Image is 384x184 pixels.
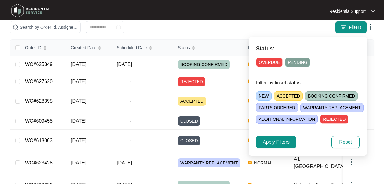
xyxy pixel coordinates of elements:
[256,44,360,53] p: Status:
[256,136,296,148] button: Apply Filters
[320,115,348,124] span: REJECTED
[248,44,261,51] span: Priority
[305,91,358,101] span: BOOKING CONFIRMED
[178,60,230,69] span: BOOKING CONFIRMED
[25,160,53,165] a: WO#623428
[263,138,290,146] span: Apply Filters
[71,79,86,84] span: [DATE]
[178,116,200,126] span: CLOSED
[117,117,145,125] span: -
[256,58,283,67] span: OVERDUE
[117,44,147,51] span: Scheduled Date
[252,159,275,167] span: NORMAL
[331,136,360,148] button: Reset
[178,97,206,106] span: ACCEPTED
[71,138,86,143] span: [DATE]
[112,40,173,56] th: Scheduled Date
[248,161,252,164] img: Vercel Logo
[371,10,375,13] img: dropdown arrow
[117,62,132,67] span: [DATE]
[117,160,132,165] span: [DATE]
[248,79,252,83] img: Vercel Logo
[248,119,252,123] img: Vercel Logo
[117,78,145,85] span: -
[274,91,303,101] span: ACCEPTED
[248,138,252,142] img: Vercel Logo
[71,62,86,67] span: [DATE]
[9,2,52,20] img: residentia service logo
[25,98,53,104] a: WO#628395
[300,103,363,112] span: WARRANTY REPLACEMENT
[340,24,346,30] img: filter icon
[71,160,86,165] span: [DATE]
[25,79,53,84] a: WO#627620
[285,58,310,67] span: PENDING
[335,21,367,33] button: filter iconFilters
[348,158,355,166] img: dropdown arrow
[71,44,96,51] span: Created Date
[248,99,252,103] img: Vercel Logo
[178,136,200,145] span: CLOSED
[71,118,86,123] span: [DATE]
[20,40,66,56] th: Order ID
[349,24,362,31] span: Filters
[20,24,78,31] input: Search by Order Id, Assignee Name, Customer Name, Brand and Model
[117,137,145,144] span: -
[66,40,112,56] th: Created Date
[367,23,374,31] img: dropdown arrow
[294,156,350,170] div: A1 [GEOGRAPHIC_DATA]
[25,138,53,143] a: WO#613063
[256,115,318,124] span: ADDITIONAL INFORMATION
[256,79,360,86] p: Filter by ticket status:
[178,44,190,51] span: Status
[256,91,272,101] span: NEW
[178,77,205,86] span: REJECTED
[243,40,289,56] th: Priority
[339,138,352,146] span: Reset
[256,103,298,112] span: PARTS ORDERED
[178,158,240,167] span: WARRANTY REPLACEMENT
[13,24,19,30] img: search-icon
[25,62,53,67] a: WO#625349
[248,62,252,66] img: Vercel Logo
[71,98,86,104] span: [DATE]
[329,8,366,14] p: Residentia Support
[117,98,145,105] span: -
[25,118,53,123] a: WO#609455
[25,44,42,51] span: Order ID
[173,40,243,56] th: Status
